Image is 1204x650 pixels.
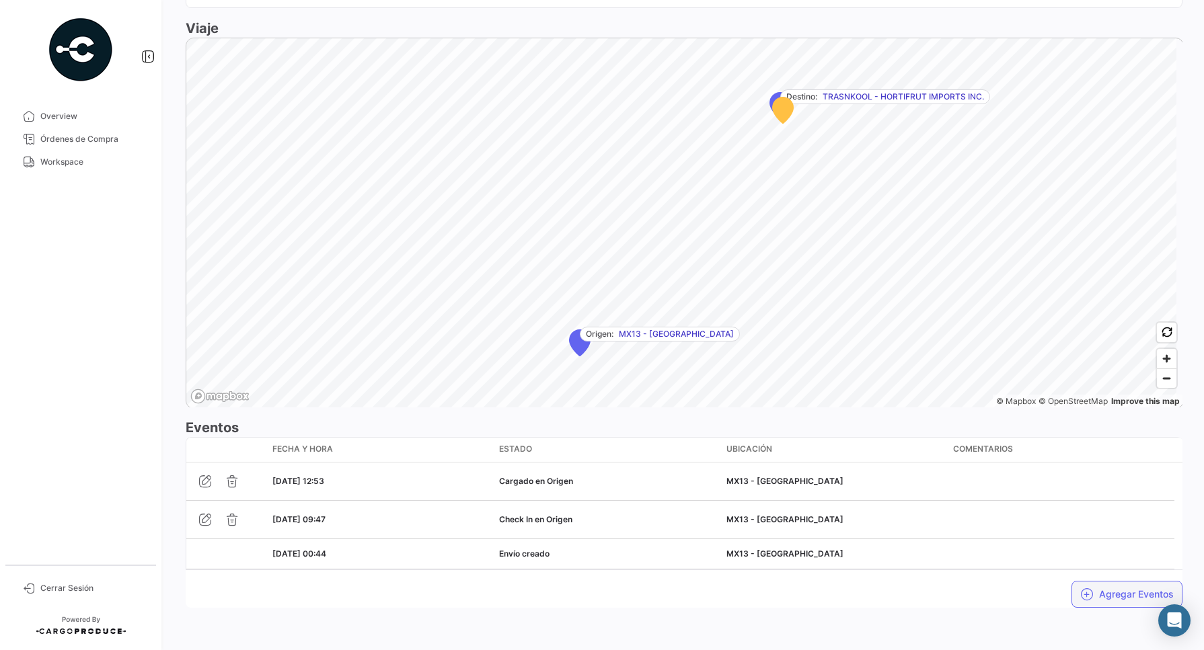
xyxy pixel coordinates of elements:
div: Envío creado [499,548,715,560]
datatable-header-cell: Comentarios [948,438,1174,462]
span: Fecha y Hora [272,443,333,455]
div: MX13 - [GEOGRAPHIC_DATA] [726,475,942,487]
span: [DATE] 09:47 [272,514,326,524]
a: Órdenes de Compra [11,128,151,151]
button: Agregar Eventos [1071,581,1182,608]
span: Órdenes de Compra [40,133,145,145]
a: Map feedback [1111,396,1180,406]
span: [DATE] 00:44 [272,549,326,559]
span: Destino: [786,91,817,103]
h3: Viaje [186,19,1182,38]
div: Check In en Origen [499,514,715,526]
a: Mapbox logo [190,389,250,404]
a: Mapbox [996,396,1036,406]
div: Abrir Intercom Messenger [1158,604,1191,637]
button: Zoom in [1157,349,1176,368]
datatable-header-cell: Fecha y Hora [267,438,494,462]
div: Cargado en Origen [499,475,715,487]
span: [DATE] 12:53 [272,476,324,486]
button: Zoom out [1157,368,1176,388]
span: Overview [40,110,145,122]
div: Map marker [769,92,791,119]
div: MX13 - [GEOGRAPHIC_DATA] [726,514,942,526]
div: MX13 - [GEOGRAPHIC_DATA] [726,548,942,560]
span: Workspace [40,156,145,168]
canvas: Map [186,38,1176,410]
a: Workspace [11,151,151,173]
div: Map marker [772,97,794,124]
a: OpenStreetMap [1039,396,1108,406]
span: Comentarios [953,443,1013,455]
span: Cerrar Sesión [40,582,145,594]
h3: Eventos [186,418,1182,437]
span: Estado [499,443,532,455]
datatable-header-cell: Ubicación [721,438,948,462]
span: Origen: [586,328,613,340]
span: Ubicación [726,443,772,455]
div: Map marker [569,329,591,356]
a: Overview [11,105,151,128]
span: TRASNKOOL - HORTIFRUT IMPORTS INC. [823,91,984,103]
img: powered-by.png [47,16,114,83]
span: MX13 - [GEOGRAPHIC_DATA] [619,328,734,340]
datatable-header-cell: Estado [494,438,720,462]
